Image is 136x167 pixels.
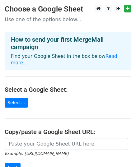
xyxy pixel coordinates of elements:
small: Example: [URL][DOMAIN_NAME] [5,151,68,156]
p: Find your Google Sheet in the box below [11,53,125,66]
p: Use one of the options below... [5,16,131,23]
h3: Choose a Google Sheet [5,5,131,14]
h4: Copy/paste a Google Sheet URL: [5,128,131,136]
h4: How to send your first MergeMail campaign [11,36,125,51]
h4: Select a Google Sheet: [5,86,131,93]
a: Read more... [11,53,117,66]
a: Select... [5,98,28,108]
input: Paste your Google Sheet URL here [5,138,128,150]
